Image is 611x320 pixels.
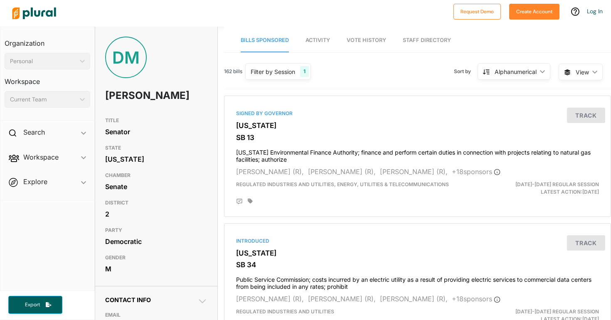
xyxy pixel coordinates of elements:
[19,301,46,308] span: Export
[495,67,537,76] div: Alphanumerical
[305,37,330,43] span: Activity
[8,296,62,314] button: Export
[105,296,151,303] span: Contact Info
[105,263,207,275] div: M
[509,7,559,15] a: Create Account
[236,198,243,205] div: Add Position Statement
[515,181,599,187] span: [DATE]-[DATE] Regular Session
[236,145,599,163] h4: [US_STATE] Environmental Finance Authority; finance and perform certain duties in connection with...
[251,67,295,76] div: Filter by Session
[241,37,289,43] span: Bills Sponsored
[308,167,376,176] span: [PERSON_NAME] (R),
[347,37,386,43] span: Vote History
[300,66,309,77] div: 1
[403,29,451,52] a: Staff Directory
[236,133,599,142] h3: SB 13
[10,95,76,104] div: Current Team
[5,69,90,88] h3: Workspace
[236,237,599,245] div: Introduced
[509,4,559,20] button: Create Account
[105,153,207,165] div: [US_STATE]
[452,295,500,303] span: + 18 sponsor s
[236,167,304,176] span: [PERSON_NAME] (R),
[453,4,501,20] button: Request Demo
[452,167,500,176] span: + 18 sponsor s
[453,7,501,15] a: Request Demo
[105,143,207,153] h3: STATE
[567,108,605,123] button: Track
[5,31,90,49] h3: Organization
[105,180,207,193] div: Senate
[10,57,76,66] div: Personal
[236,249,599,257] h3: [US_STATE]
[23,128,45,137] h2: Search
[480,181,605,196] div: Latest Action: [DATE]
[236,121,599,130] h3: [US_STATE]
[515,308,599,315] span: [DATE]-[DATE] Regular Session
[105,253,207,263] h3: GENDER
[380,295,448,303] span: [PERSON_NAME] (R),
[236,295,304,303] span: [PERSON_NAME] (R),
[105,126,207,138] div: Senator
[105,116,207,126] h3: TITLE
[236,308,334,315] span: Regulated Industries and Utilities
[105,37,147,78] div: DM
[308,295,376,303] span: [PERSON_NAME] (R),
[576,68,589,76] span: View
[224,68,242,75] span: 162 bills
[347,29,386,52] a: Vote History
[105,235,207,248] div: Democratic
[241,29,289,52] a: Bills Sponsored
[248,198,253,204] div: Add tags
[454,68,478,75] span: Sort by
[236,261,599,269] h3: SB 34
[105,198,207,208] h3: DISTRICT
[567,235,605,251] button: Track
[236,181,449,187] span: Regulated Industries and Utilities, Energy, Utilities & Telecommunications
[105,170,207,180] h3: CHAMBER
[380,167,448,176] span: [PERSON_NAME] (R),
[105,225,207,235] h3: PARTY
[587,7,603,15] a: Log In
[236,272,599,290] h4: Public Service Commission; costs incurred by an electric utility as a result of providing electri...
[105,310,207,320] h3: EMAIL
[305,29,330,52] a: Activity
[105,83,166,108] h1: [PERSON_NAME]
[236,110,599,117] div: Signed by Governor
[105,208,207,220] div: 2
